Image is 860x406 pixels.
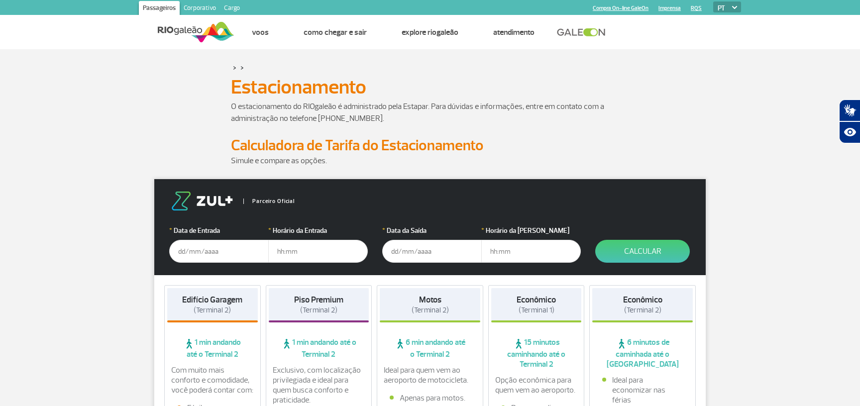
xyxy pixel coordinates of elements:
a: Passageiros [139,1,180,17]
a: RQS [691,5,702,11]
input: hh:mm [481,240,581,263]
span: 1 min andando até o Terminal 2 [167,337,258,359]
span: (Terminal 2) [194,305,231,315]
label: Data de Entrada [169,225,269,236]
label: Horário da [PERSON_NAME] [481,225,581,236]
strong: Motos [419,295,441,305]
span: (Terminal 2) [412,305,449,315]
p: Exclusivo, com localização privilegiada e ideal para quem busca conforto e praticidade. [273,365,365,405]
strong: Piso Premium [294,295,343,305]
a: Como chegar e sair [304,27,367,37]
a: > [240,62,244,73]
button: Calcular [595,240,690,263]
button: Abrir tradutor de língua de sinais. [839,100,860,121]
p: Simule e compare as opções. [231,155,629,167]
p: Opção econômica para quem vem ao aeroporto. [495,375,578,395]
li: Ideal para economizar nas férias [602,375,683,405]
a: Explore RIOgaleão [402,27,458,37]
button: Abrir recursos assistivos. [839,121,860,143]
h2: Calculadora de Tarifa do Estacionamento [231,136,629,155]
a: Imprensa [658,5,681,11]
a: > [233,62,236,73]
span: 6 min andando até o Terminal 2 [380,337,480,359]
span: 15 minutos caminhando até o Terminal 2 [491,337,582,369]
span: (Terminal 2) [624,305,661,315]
img: logo-zul.png [169,192,235,210]
h1: Estacionamento [231,79,629,96]
p: Com muito mais conforto e comodidade, você poderá contar com: [171,365,254,395]
span: Parceiro Oficial [243,199,295,204]
div: Plugin de acessibilidade da Hand Talk. [839,100,860,143]
span: (Terminal 2) [300,305,337,315]
a: Cargo [220,1,244,17]
label: Horário da Entrada [268,225,368,236]
span: 6 minutos de caminhada até o [GEOGRAPHIC_DATA] [592,337,693,369]
p: Ideal para quem vem ao aeroporto de motocicleta. [384,365,476,385]
p: O estacionamento do RIOgaleão é administrado pela Estapar. Para dúvidas e informações, entre em c... [231,101,629,124]
span: 1 min andando até o Terminal 2 [269,337,369,359]
strong: Econômico [623,295,662,305]
strong: Econômico [517,295,556,305]
label: Data da Saída [382,225,482,236]
li: Apenas para motos. [390,393,470,403]
a: Atendimento [493,27,535,37]
input: hh:mm [268,240,368,263]
a: Voos [252,27,269,37]
input: dd/mm/aaaa [382,240,482,263]
span: (Terminal 1) [519,305,554,315]
input: dd/mm/aaaa [169,240,269,263]
a: Compra On-line GaleOn [593,5,648,11]
a: Corporativo [180,1,220,17]
strong: Edifício Garagem [182,295,242,305]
